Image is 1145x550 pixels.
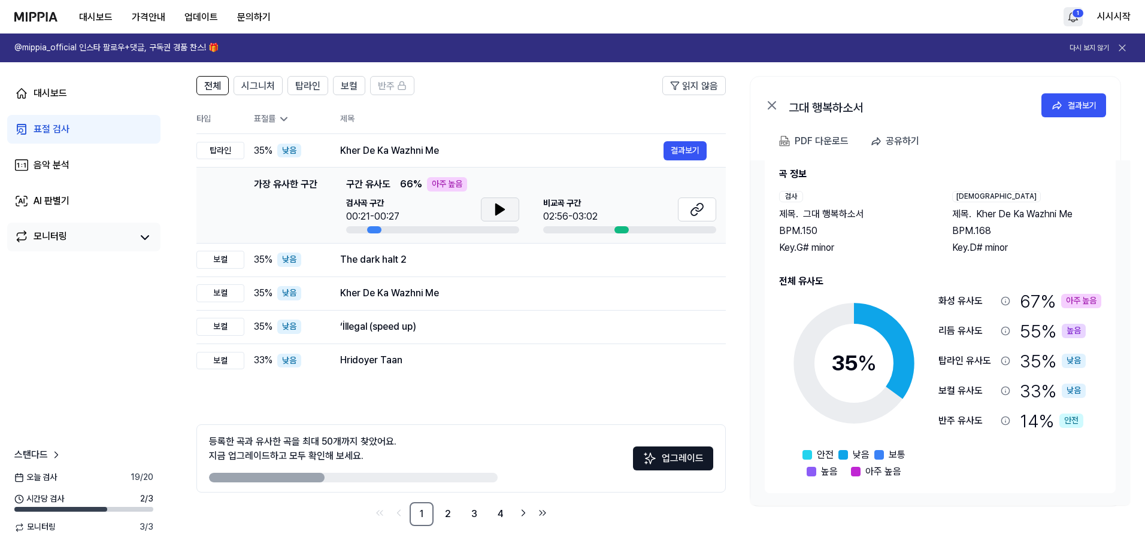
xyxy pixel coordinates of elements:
a: 2 [436,502,460,526]
div: Key. G# minor [779,241,928,255]
span: Kher De Ka Wazhni Me [976,207,1073,221]
img: PDF Download [779,136,790,147]
div: 아주 높음 [1061,294,1101,308]
div: 반주 유사도 [938,414,996,428]
div: 낮음 [277,320,301,334]
div: 14 % [1020,408,1083,433]
h1: @mippia_official 인스타 팔로우+댓글, 구독권 경품 찬스! 🎁 [14,42,219,54]
a: Go to previous page [390,505,407,521]
div: 아주 높음 [427,177,467,192]
div: 화성 유사도 [938,294,996,308]
div: 낮음 [277,144,301,158]
span: 66 % [400,177,422,192]
div: BPM. 150 [779,224,928,238]
div: 보컬 유사도 [938,384,996,398]
div: ‘İllegal (speed up) [340,320,707,334]
span: 2 / 3 [140,493,153,505]
div: 02:56-03:02 [543,209,598,224]
a: 스탠다드 [14,448,62,462]
div: Kher De Ka Wazhni Me [340,286,707,300]
button: PDF 다운로드 [777,129,851,153]
span: 35 % [254,253,272,267]
div: 대시보드 [34,86,67,101]
span: 아주 높음 [865,464,901,479]
span: 3 / 3 [140,521,153,533]
span: 높음 [821,464,838,479]
div: 공유하기 [886,133,919,149]
div: 리듬 유사도 [938,324,996,338]
div: 00:21-00:27 [346,209,399,224]
div: 탑라인 유사도 [938,354,996,368]
span: % [858,350,877,376]
a: 업데이트 [175,1,228,34]
span: 35 % [254,320,272,334]
button: 가격안내 [122,5,175,29]
a: Go to last page [534,505,551,521]
button: 문의하기 [228,5,280,29]
div: PDF 다운로드 [795,133,849,149]
div: 안전 [1059,414,1083,428]
div: 음악 분석 [34,158,69,172]
span: 시간당 검사 [14,493,64,505]
span: 오늘 검사 [14,472,57,484]
span: 제목 . [779,207,798,221]
div: 표절률 [254,113,321,125]
button: 공유하기 [865,129,929,153]
img: Sparkles [643,451,657,466]
div: 33 % [1020,378,1086,403]
a: 대시보드 [7,79,160,108]
div: 35 [831,347,877,379]
div: 모니터링 [34,229,67,246]
button: 결과보기 [1041,93,1106,117]
div: 등록한 곡과 유사한 곡을 최대 50개까지 찾았어요. 지금 업그레이드하고 모두 확인해 보세요. [209,434,396,463]
button: 탑라인 [287,76,328,95]
div: 낮음 [277,286,301,300]
span: 비교곡 구간 [543,197,598,209]
button: 대시보드 [69,5,122,29]
h2: 곡 정보 [779,167,1101,181]
div: [DEMOGRAPHIC_DATA] [952,191,1041,202]
span: 35 % [254,286,272,300]
button: 보컬 [333,76,365,95]
span: 반주 [378,79,395,93]
div: Kher De Ka Wazhni Me [340,144,664,158]
div: 높음 [1062,324,1086,338]
a: Go to next page [515,505,532,521]
div: 보컬 [196,284,244,302]
div: Key. D# minor [952,241,1101,255]
div: 가장 유사한 구간 [254,177,317,233]
a: AI 판별기 [7,187,160,215]
a: 곡 정보검사제목.그대 행복하소서BPM.150Key.G# minor[DEMOGRAPHIC_DATA]제목.Kher De Ka Wazhni MeBPM.168Key.D# minor전... [750,160,1130,505]
span: 보통 [889,448,905,462]
div: 탑라인 [196,142,244,160]
div: 검사 [779,191,803,202]
div: 그대 행복하소서 [789,98,1028,113]
span: 그대 행복하소서 [803,207,864,221]
span: 시그니처 [241,79,275,93]
a: 1 [410,502,434,526]
a: Go to first page [371,505,388,521]
button: 전체 [196,76,229,95]
nav: pagination [196,502,726,526]
div: 낮음 [277,253,301,267]
th: 타입 [196,105,244,134]
button: 업데이트 [175,5,228,29]
button: 업그레이드 [633,446,713,470]
span: 33 % [254,353,272,367]
div: 보컬 [196,318,244,336]
a: 음악 분석 [7,151,160,180]
span: 모니터링 [14,521,56,533]
div: Hridoyer Taan [340,353,707,367]
span: 보컬 [341,79,358,93]
div: The dark halt 2 [340,253,707,267]
span: 읽지 않음 [682,79,718,93]
div: 낮음 [1062,384,1086,398]
a: Sparkles업그레이드 [633,457,713,468]
button: 결과보기 [664,141,707,160]
button: 반주 [370,76,414,95]
span: 탑라인 [295,79,320,93]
